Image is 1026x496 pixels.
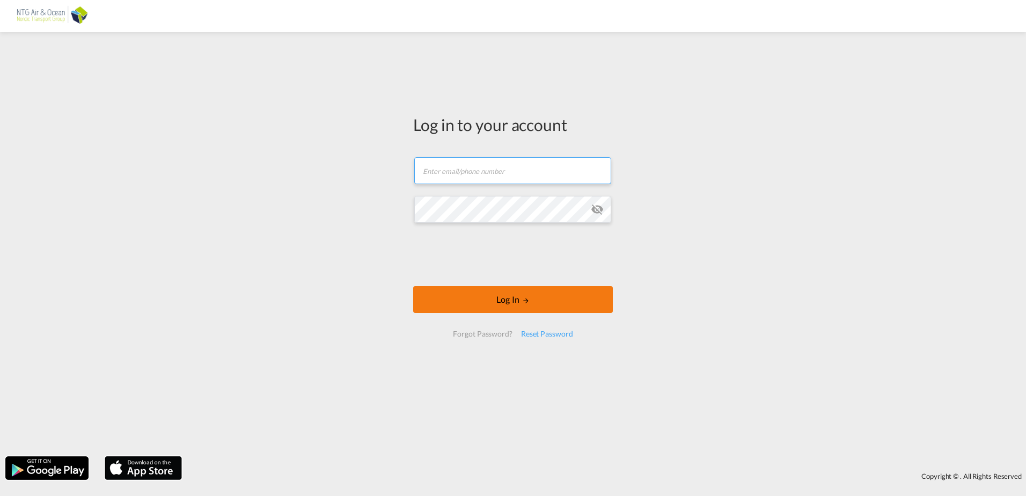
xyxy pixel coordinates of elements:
[16,4,89,28] img: af31b1c0b01f11ecbc353f8e72265e29.png
[591,203,604,216] md-icon: icon-eye-off
[517,324,577,344] div: Reset Password
[414,157,611,184] input: Enter email/phone number
[413,113,613,136] div: Log in to your account
[449,324,516,344] div: Forgot Password?
[431,234,595,275] iframe: reCAPTCHA
[104,455,183,481] img: apple.png
[187,467,1026,485] div: Copyright © . All Rights Reserved
[413,286,613,313] button: LOGIN
[4,455,90,481] img: google.png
